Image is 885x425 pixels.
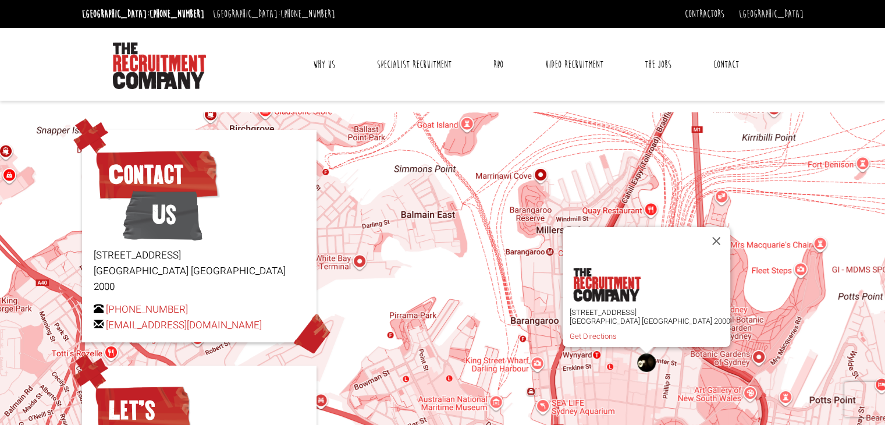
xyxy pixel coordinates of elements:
a: Video Recruitment [536,50,612,79]
a: Why Us [304,50,344,79]
a: Contact [705,50,748,79]
a: [EMAIL_ADDRESS][DOMAIN_NAME] [106,318,262,332]
a: Contractors [685,8,724,20]
a: [GEOGRAPHIC_DATA] [739,8,804,20]
img: The Recruitment Company [113,42,206,89]
span: Us [123,186,202,244]
a: The Jobs [636,50,680,79]
span: Contact [94,146,220,204]
a: [PHONE_NUMBER] [280,8,335,20]
button: Close [702,227,730,255]
a: RPO [485,50,512,79]
a: [PHONE_NUMBER] [106,302,188,317]
p: [STREET_ADDRESS] [GEOGRAPHIC_DATA] [GEOGRAPHIC_DATA] 2000 [94,247,305,295]
p: [STREET_ADDRESS] [GEOGRAPHIC_DATA] [GEOGRAPHIC_DATA] 2000 [570,308,730,325]
img: the-recruitment-company.png [573,268,640,302]
li: [GEOGRAPHIC_DATA]: [210,5,338,23]
li: [GEOGRAPHIC_DATA]: [79,5,207,23]
a: Get Directions [570,332,617,341]
div: The Recruitment Company [637,353,656,372]
a: [PHONE_NUMBER] [150,8,204,20]
a: Specialist Recruitment [368,50,460,79]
